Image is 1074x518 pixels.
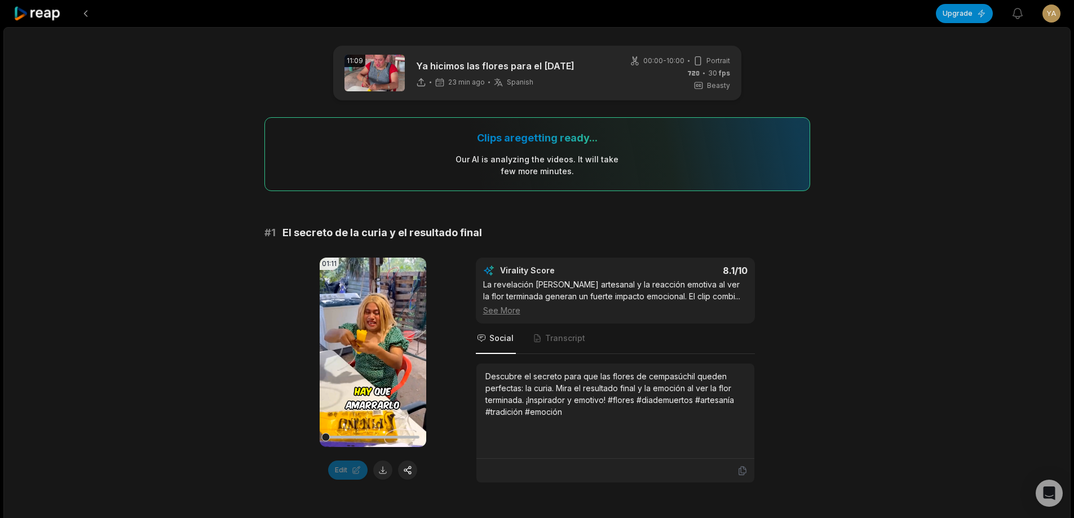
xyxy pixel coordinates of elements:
[507,78,533,87] span: Spanish
[328,461,368,480] button: Edit
[416,59,574,73] p: Ya hicimos las flores para el [DATE]
[936,4,993,23] button: Upgrade
[320,258,426,447] video: Your browser does not support mp4 format.
[483,304,748,316] div: See More
[708,68,730,78] span: 30
[448,78,485,87] span: 23 min ago
[476,324,755,354] nav: Tabs
[643,56,684,66] span: 00:00 - 10:00
[282,225,482,241] span: El secreto de la curia y el resultado final
[1036,480,1063,507] div: Open Intercom Messenger
[706,56,730,66] span: Portrait
[264,225,276,241] span: # 1
[545,333,585,344] span: Transcript
[489,333,514,344] span: Social
[500,265,621,276] div: Virality Score
[455,153,619,177] div: Our AI is analyzing the video s . It will take few more minutes.
[483,278,748,316] div: La revelación [PERSON_NAME] artesanal y la reacción emotiva al ver la flor terminada generan un f...
[477,131,598,144] div: Clips are getting ready...
[719,69,730,77] span: fps
[707,81,730,91] span: Beasty
[344,55,365,67] div: 11:09
[626,265,748,276] div: 8.1 /10
[485,370,745,418] div: Descubre el secreto para que las flores de cempasúchil queden perfectas: la curia. Mira el result...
